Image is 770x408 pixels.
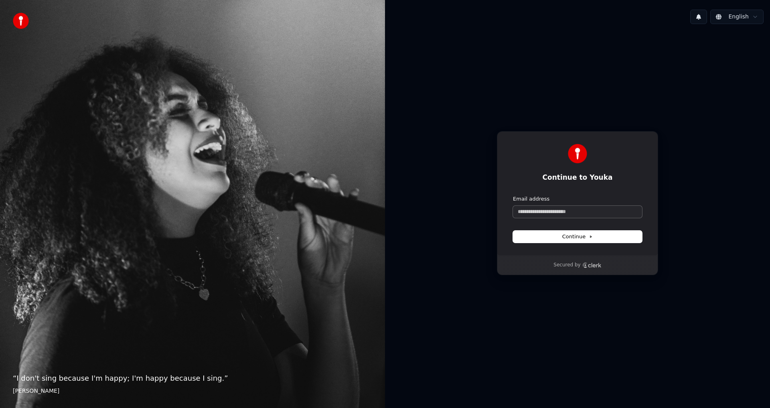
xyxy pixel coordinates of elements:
h1: Continue to Youka [513,173,642,183]
button: Continue [513,231,642,243]
p: Secured by [553,262,580,268]
footer: [PERSON_NAME] [13,387,372,395]
span: Continue [562,233,593,240]
img: Youka [568,144,587,163]
p: “ I don't sing because I'm happy; I'm happy because I sing. ” [13,373,372,384]
img: youka [13,13,29,29]
label: Email address [513,195,549,203]
a: Clerk logo [582,262,602,268]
